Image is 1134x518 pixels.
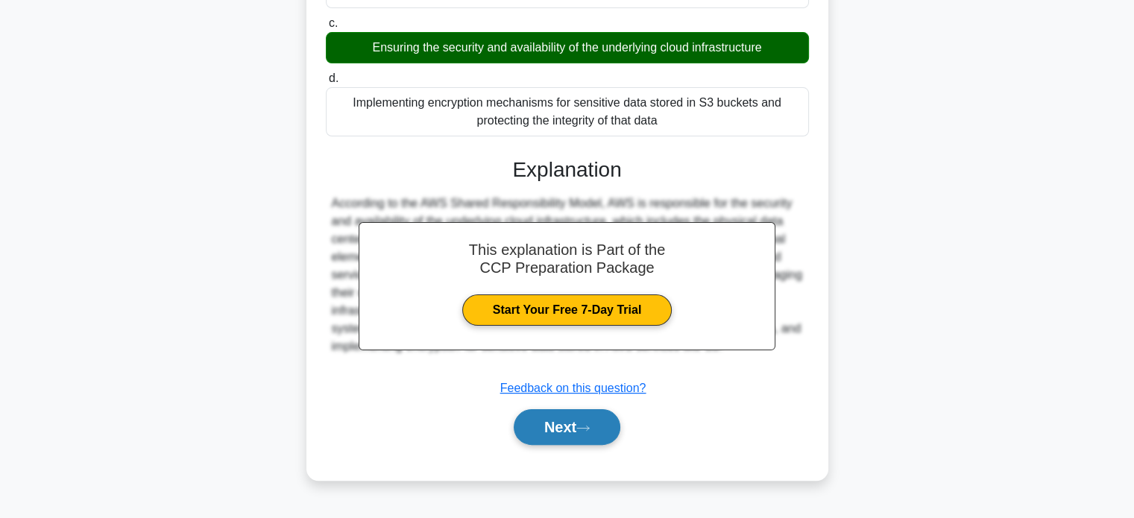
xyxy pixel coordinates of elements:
[332,195,803,356] div: According to the AWS Shared Responsibility Model, AWS is responsible for the security and availab...
[500,382,646,394] a: Feedback on this question?
[326,32,809,63] div: Ensuring the security and availability of the underlying cloud infrastructure
[514,409,620,445] button: Next
[462,294,672,326] a: Start Your Free 7-Day Trial
[335,157,800,183] h3: Explanation
[326,87,809,136] div: Implementing encryption mechanisms for sensitive data stored in S3 buckets and protecting the int...
[329,16,338,29] span: c.
[329,72,338,84] span: d.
